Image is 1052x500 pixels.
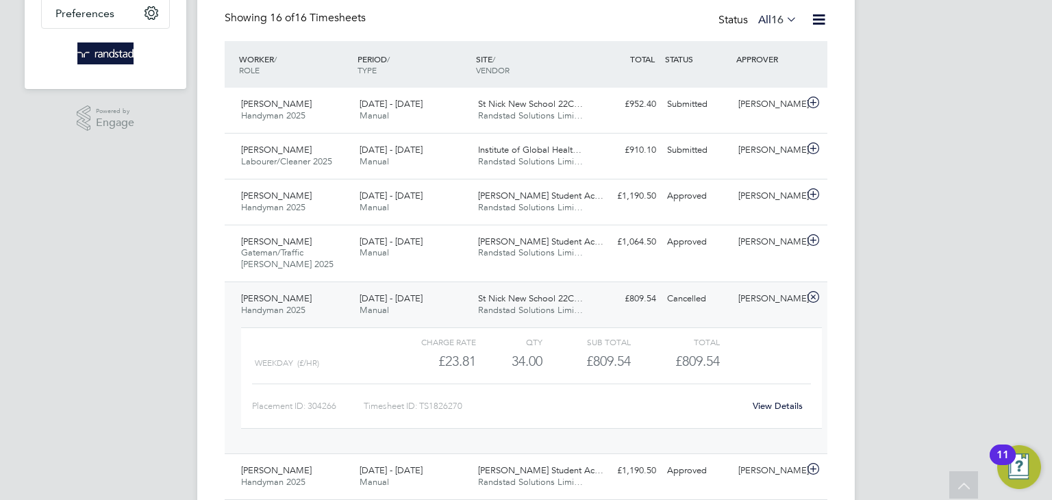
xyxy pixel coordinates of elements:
[41,42,170,64] a: Go to home page
[997,455,1009,473] div: 11
[478,190,603,201] span: [PERSON_NAME] Student Ac…
[241,110,305,121] span: Handyman 2025
[630,53,655,64] span: TOTAL
[542,334,631,350] div: Sub Total
[360,110,389,121] span: Manual
[354,47,473,82] div: PERIOD
[241,292,312,304] span: [PERSON_NAME]
[476,350,542,373] div: 34.00
[360,144,423,155] span: [DATE] - [DATE]
[360,201,389,213] span: Manual
[364,395,744,417] div: Timesheet ID: TS1826270
[478,476,583,488] span: Randstad Solutions Limi…
[662,460,733,482] div: Approved
[358,64,377,75] span: TYPE
[733,139,804,162] div: [PERSON_NAME]
[387,53,390,64] span: /
[476,64,510,75] span: VENDOR
[241,144,312,155] span: [PERSON_NAME]
[662,139,733,162] div: Submitted
[360,304,389,316] span: Manual
[96,117,134,129] span: Engage
[492,53,495,64] span: /
[478,236,603,247] span: [PERSON_NAME] Student Ac…
[733,185,804,208] div: [PERSON_NAME]
[733,47,804,71] div: APPROVER
[478,144,581,155] span: Institute of Global Healt…
[542,350,631,373] div: £809.54
[662,93,733,116] div: Submitted
[239,64,260,75] span: ROLE
[590,93,662,116] div: £952.40
[388,334,476,350] div: Charge rate
[96,105,134,117] span: Powered by
[662,231,733,253] div: Approved
[77,105,135,132] a: Powered byEngage
[590,185,662,208] div: £1,190.50
[360,476,389,488] span: Manual
[478,464,603,476] span: [PERSON_NAME] Student Ac…
[733,288,804,310] div: [PERSON_NAME]
[718,11,800,30] div: Status
[733,460,804,482] div: [PERSON_NAME]
[478,247,583,258] span: Randstad Solutions Limi…
[631,334,719,350] div: Total
[255,358,319,368] span: Weekday (£/HR)
[478,155,583,167] span: Randstad Solutions Limi…
[771,13,784,27] span: 16
[997,445,1041,489] button: Open Resource Center, 11 new notifications
[753,400,803,412] a: View Details
[225,11,368,25] div: Showing
[758,13,797,27] label: All
[270,11,295,25] span: 16 of
[478,201,583,213] span: Randstad Solutions Limi…
[241,476,305,488] span: Handyman 2025
[77,42,134,64] img: randstad-logo-retina.png
[662,185,733,208] div: Approved
[360,464,423,476] span: [DATE] - [DATE]
[478,110,583,121] span: Randstad Solutions Limi…
[476,334,542,350] div: QTY
[478,304,583,316] span: Randstad Solutions Limi…
[241,236,312,247] span: [PERSON_NAME]
[590,231,662,253] div: £1,064.50
[478,98,583,110] span: St Nick New School 22C…
[360,190,423,201] span: [DATE] - [DATE]
[733,93,804,116] div: [PERSON_NAME]
[675,353,720,369] span: £809.54
[241,247,334,270] span: Gateman/Traffic [PERSON_NAME] 2025
[241,190,312,201] span: [PERSON_NAME]
[270,11,366,25] span: 16 Timesheets
[590,139,662,162] div: £910.10
[252,395,364,417] div: Placement ID: 304266
[241,201,305,213] span: Handyman 2025
[590,288,662,310] div: £809.54
[478,292,583,304] span: St Nick New School 22C…
[236,47,354,82] div: WORKER
[590,460,662,482] div: £1,190.50
[241,155,332,167] span: Labourer/Cleaner 2025
[360,155,389,167] span: Manual
[360,292,423,304] span: [DATE] - [DATE]
[662,288,733,310] div: Cancelled
[733,231,804,253] div: [PERSON_NAME]
[241,304,305,316] span: Handyman 2025
[388,350,476,373] div: £23.81
[241,464,312,476] span: [PERSON_NAME]
[662,47,733,71] div: STATUS
[360,247,389,258] span: Manual
[473,47,591,82] div: SITE
[55,7,114,20] span: Preferences
[360,236,423,247] span: [DATE] - [DATE]
[241,98,312,110] span: [PERSON_NAME]
[360,98,423,110] span: [DATE] - [DATE]
[274,53,277,64] span: /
